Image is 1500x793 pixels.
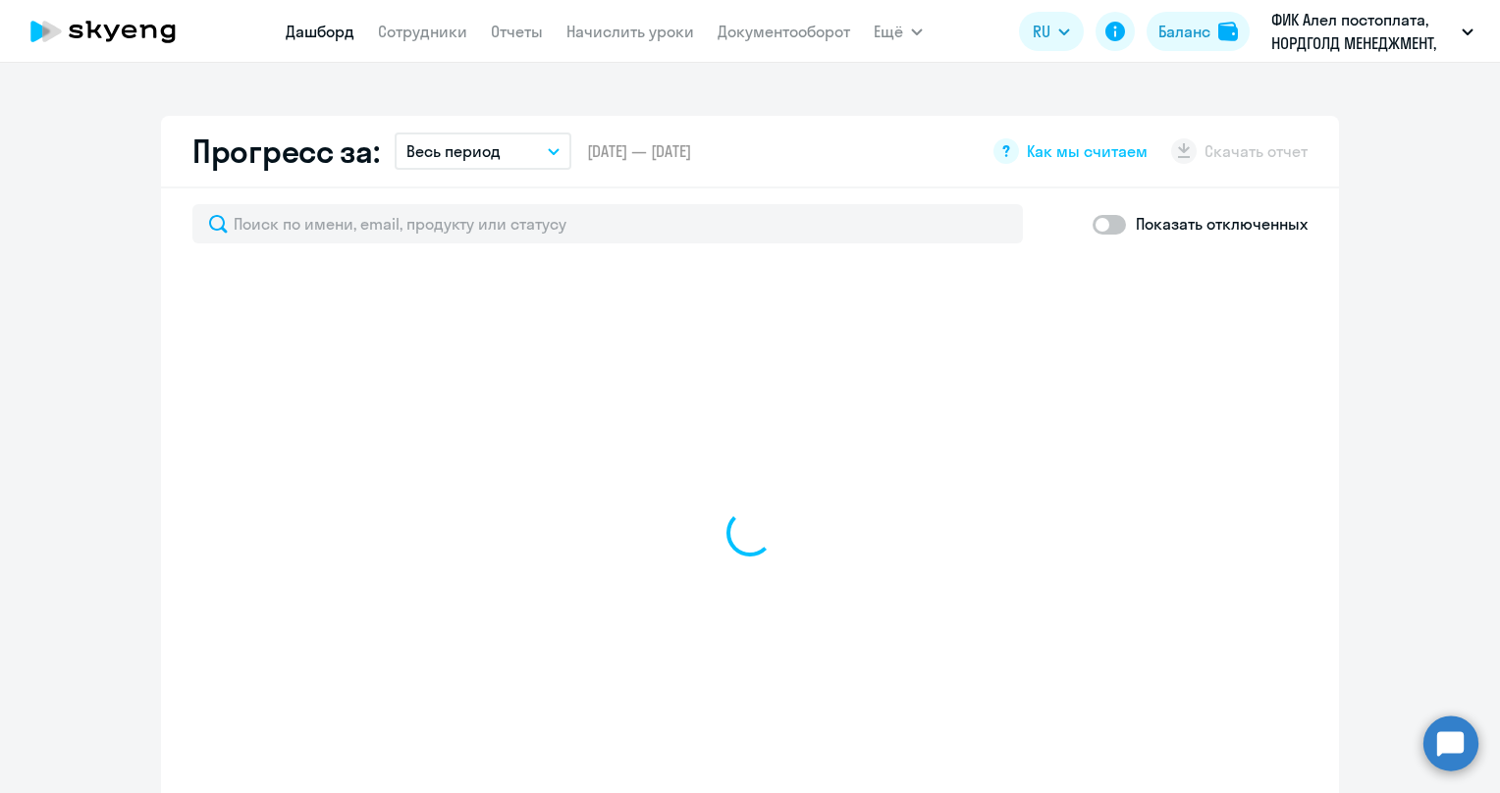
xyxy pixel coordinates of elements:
[1027,140,1148,162] span: Как мы считаем
[406,139,501,163] p: Весь период
[491,22,543,41] a: Отчеты
[1136,212,1308,236] p: Показать отключенных
[1261,8,1483,55] button: ФИК Алел постоплата, НОРДГОЛД МЕНЕДЖМЕНТ, ООО
[286,22,354,41] a: Дашборд
[395,132,571,170] button: Весь период
[587,140,691,162] span: [DATE] — [DATE]
[566,22,694,41] a: Начислить уроки
[874,12,923,51] button: Ещё
[1019,12,1084,51] button: RU
[1158,20,1210,43] div: Баланс
[1147,12,1250,51] button: Балансbalance
[874,20,903,43] span: Ещё
[192,132,379,171] h2: Прогресс за:
[378,22,467,41] a: Сотрудники
[1033,20,1050,43] span: RU
[718,22,850,41] a: Документооборот
[1271,8,1454,55] p: ФИК Алел постоплата, НОРДГОЛД МЕНЕДЖМЕНТ, ООО
[192,204,1023,243] input: Поиск по имени, email, продукту или статусу
[1218,22,1238,41] img: balance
